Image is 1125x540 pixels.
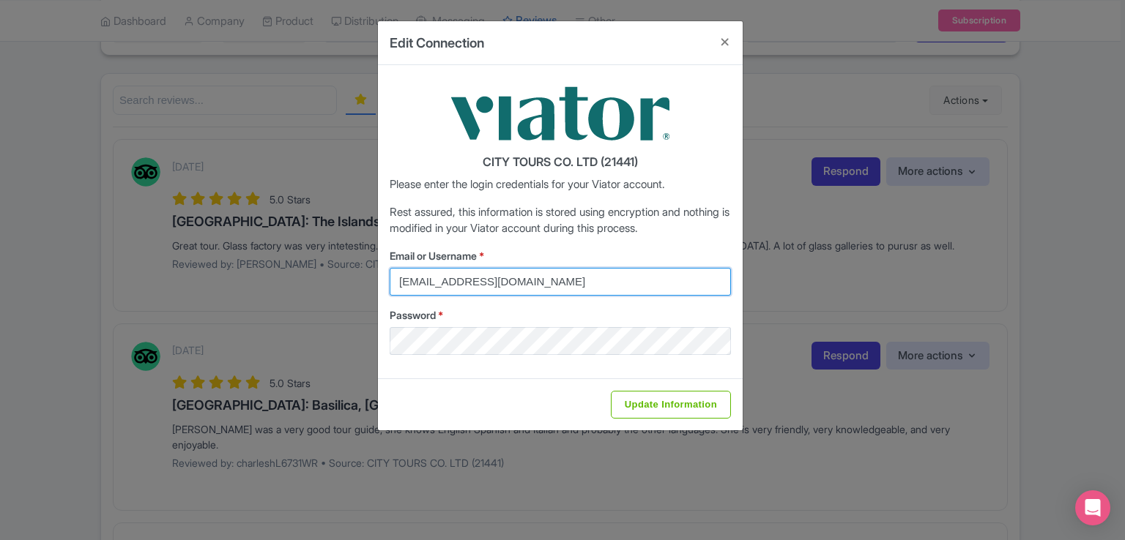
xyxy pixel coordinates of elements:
[390,250,477,262] span: Email or Username
[450,77,670,150] img: viator-9033d3fb01e0b80761764065a76b653a.png
[390,176,731,193] p: Please enter the login credentials for your Viator account.
[390,33,484,53] h4: Edit Connection
[390,309,436,321] span: Password
[390,156,731,169] h4: CITY TOURS CO. LTD (21441)
[708,21,743,63] button: Close
[390,204,731,237] p: Rest assured, this information is stored using encryption and nothing is modified in your Viator ...
[1075,490,1110,525] div: Open Intercom Messenger
[611,391,731,419] input: Update Information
